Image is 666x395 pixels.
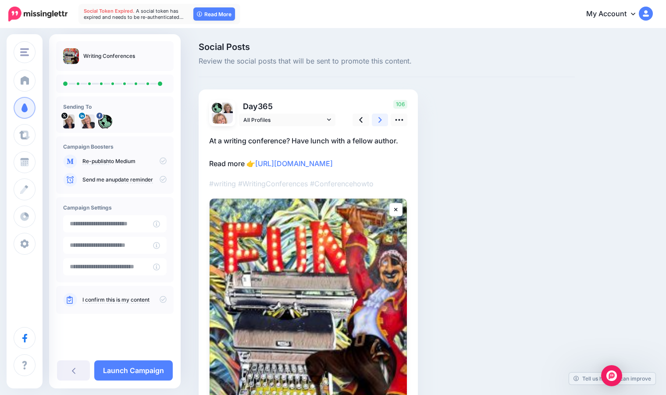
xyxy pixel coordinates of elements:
[63,103,167,110] h4: Sending To
[239,100,337,113] p: Day
[255,159,333,168] a: [URL][DOMAIN_NAME]
[577,4,653,25] a: My Account
[199,56,575,67] span: Review the social posts that will be sent to promote this content.
[212,103,222,113] img: 18740532_125358061373395_5536690888737364599_n-bsa47501.png
[222,103,233,116] img: CathHead-880.png
[601,365,622,386] div: Open Intercom Messenger
[393,100,407,109] span: 106
[243,115,325,125] span: All Profiles
[258,102,273,111] span: 365
[569,373,655,384] a: Tell us how we can improve
[98,114,112,128] img: 18740532_125358061373395_5536690888737364599_n-bsa47501.png
[8,7,68,21] img: Missinglettr
[63,114,75,128] img: CathHead-880.png
[82,296,150,303] a: I confirm this is my content
[63,48,79,64] img: e65b3a048846d88a86c2ae71899e791a_thumb.jpg
[84,8,135,14] span: Social Token Expired.
[193,7,235,21] a: Read More
[82,157,167,165] p: to Medium
[81,114,95,128] img: 1712685472613-49008.png
[82,158,109,165] a: Re-publish
[20,48,29,56] img: menu.png
[199,43,575,51] span: Social Posts
[83,52,135,60] p: Writing Conferences
[63,143,167,150] h4: Campaign Boosters
[63,204,167,211] h4: Campaign Settings
[82,176,167,184] p: Send me an
[112,176,153,183] a: update reminder
[239,114,335,126] a: All Profiles
[212,113,233,134] img: 1712685472613-49008.png
[209,135,407,169] p: At a writing conference? Have lunch with a fellow author. Read more 👉
[84,8,184,20] span: A social token has expired and needs to be re-authenticated…
[209,178,407,189] p: #writing #WritingConferences #Conferencehowto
